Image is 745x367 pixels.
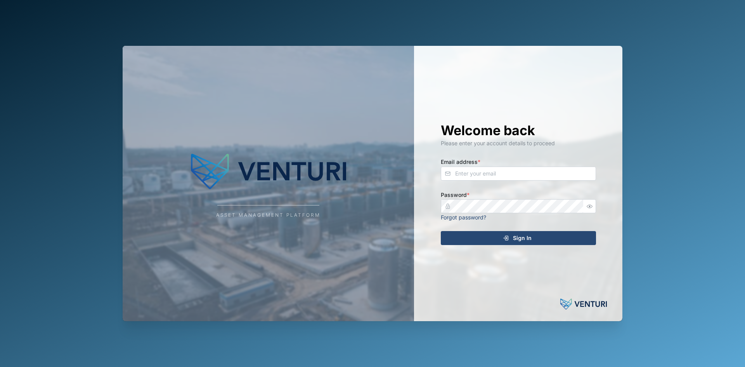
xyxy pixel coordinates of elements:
[441,214,486,221] a: Forgot password?
[513,231,532,245] span: Sign In
[441,139,596,148] div: Please enter your account details to proceed
[441,158,480,166] label: Email address
[191,148,346,195] img: Company Logo
[441,167,596,181] input: Enter your email
[441,122,596,139] h1: Welcome back
[560,296,607,312] img: Powered by: Venturi
[441,231,596,245] button: Sign In
[441,191,470,199] label: Password
[216,212,321,219] div: Asset Management Platform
